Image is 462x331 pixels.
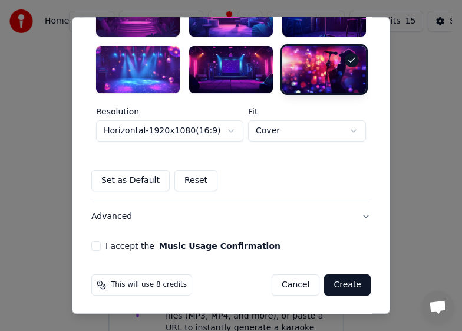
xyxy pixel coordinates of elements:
[91,201,371,231] button: Advanced
[248,107,366,115] label: Fit
[96,107,243,115] label: Resolution
[324,274,371,295] button: Create
[91,169,170,191] button: Set as Default
[159,241,280,250] button: I accept the
[105,241,280,250] label: I accept the
[174,169,217,191] button: Reset
[111,280,187,289] span: This will use 8 credits
[272,274,319,295] button: Cancel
